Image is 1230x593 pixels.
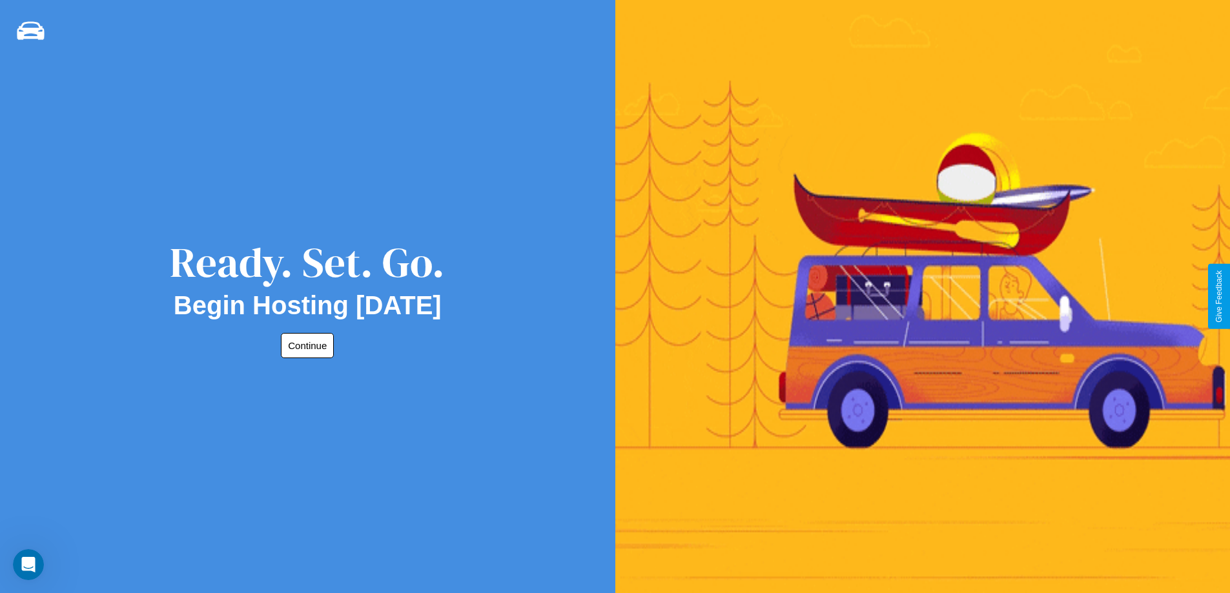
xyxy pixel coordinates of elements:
button: Continue [281,333,334,358]
div: Give Feedback [1215,270,1224,323]
iframe: Intercom live chat [13,549,44,580]
div: Ready. Set. Go. [170,234,445,291]
h2: Begin Hosting [DATE] [174,291,442,320]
